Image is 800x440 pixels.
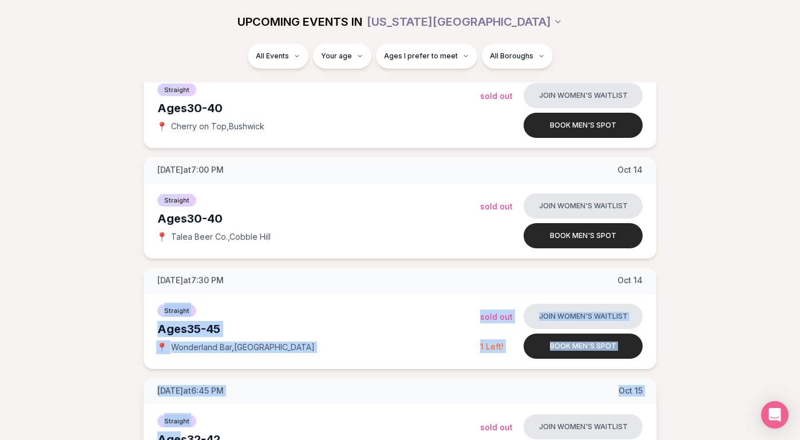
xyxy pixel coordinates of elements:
span: All Boroughs [490,51,533,61]
span: 📍 [157,232,167,241]
span: Oct 14 [617,164,643,176]
span: Sold Out [480,312,513,322]
span: Sold Out [480,422,513,432]
span: Straight [157,415,196,427]
button: All Boroughs [482,43,553,69]
button: Join women's waitlist [524,414,643,439]
button: Book men's spot [524,223,643,248]
button: Ages I prefer to meet [376,43,477,69]
span: Straight [157,84,196,96]
span: UPCOMING EVENTS IN [237,14,362,30]
span: Straight [157,194,196,207]
button: Join women's waitlist [524,193,643,219]
div: Ages 30-40 [157,100,480,116]
div: Open Intercom Messenger [761,401,789,429]
span: Sold Out [480,201,513,211]
span: Oct 15 [619,385,643,397]
button: Book men's spot [524,113,643,138]
span: Sold Out [480,91,513,101]
div: Ages 35-45 [157,321,480,337]
span: Ages I prefer to meet [384,51,458,61]
span: 1 Left! [480,342,504,351]
button: Join women's waitlist [524,83,643,108]
span: Wonderland Bar , [GEOGRAPHIC_DATA] [171,342,315,353]
span: Straight [157,304,196,317]
span: [DATE] at 7:00 PM [157,164,224,176]
div: Ages 30-40 [157,211,480,227]
button: All Events [248,43,308,69]
button: Your age [313,43,371,69]
span: Oct 14 [617,275,643,286]
span: All Events [256,51,289,61]
button: Book men's spot [524,334,643,359]
span: Cherry on Top , Bushwick [171,121,264,132]
span: 📍 [157,122,167,131]
span: Your age [321,51,352,61]
button: Join women's waitlist [524,304,643,329]
span: [DATE] at 7:30 PM [157,275,224,286]
button: [US_STATE][GEOGRAPHIC_DATA] [367,9,563,34]
span: Talea Beer Co. , Cobble Hill [171,231,271,243]
span: 📍 [157,343,167,352]
span: [DATE] at 6:45 PM [157,385,224,397]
